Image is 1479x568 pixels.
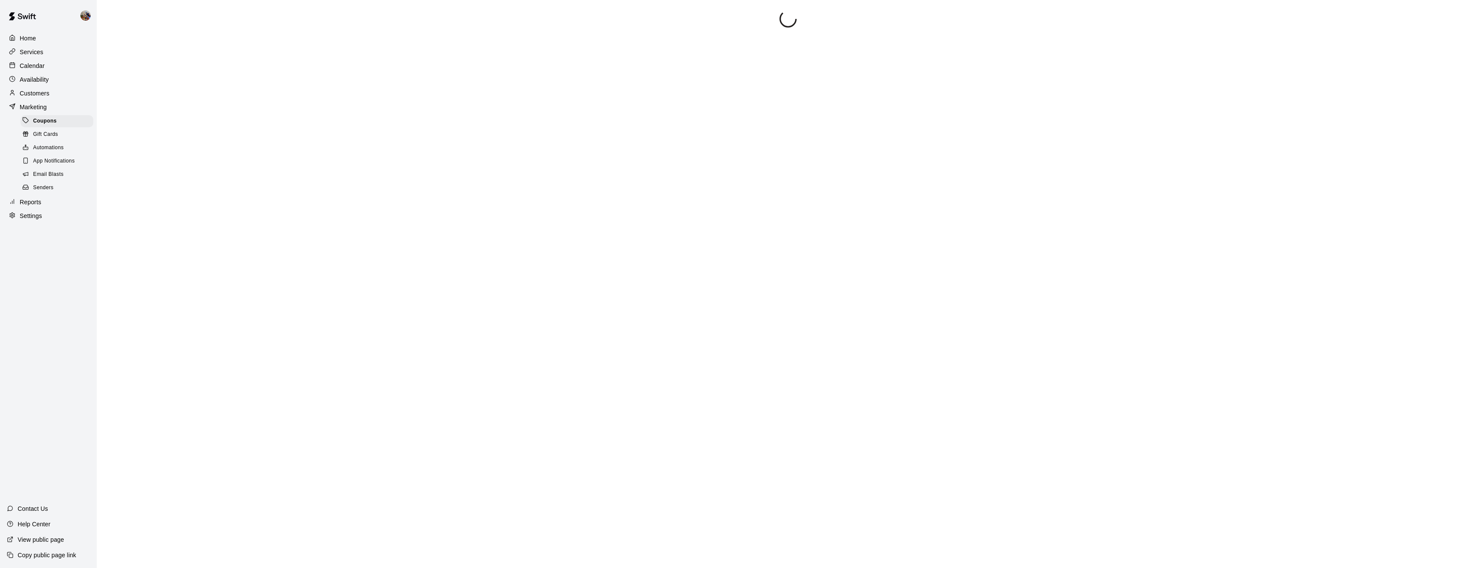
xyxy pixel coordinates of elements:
a: Marketing [7,101,90,114]
a: Settings [7,209,90,222]
a: App Notifications [21,155,97,168]
span: Gift Cards [33,130,58,139]
a: Gift Cards [21,128,97,141]
p: Settings [20,212,42,220]
span: Email Blasts [33,170,64,179]
div: Email Blasts [21,169,93,181]
a: Coupons [21,114,97,128]
div: Senders [21,182,93,194]
p: Copy public page link [18,551,76,559]
div: App Notifications [21,155,93,167]
a: Services [7,46,90,58]
p: Reports [20,198,41,206]
span: Automations [33,144,64,152]
p: Help Center [18,520,50,528]
p: Contact Us [18,504,48,513]
p: Services [20,48,43,56]
p: Availability [20,75,49,84]
div: Automations [21,142,93,154]
p: Home [20,34,36,43]
a: Availability [7,73,90,86]
p: Customers [20,89,49,98]
a: Reports [7,196,90,209]
p: View public page [18,535,64,544]
a: Home [7,32,90,45]
a: Customers [7,87,90,100]
a: Email Blasts [21,168,97,181]
a: Automations [21,141,97,155]
span: App Notifications [33,157,75,166]
p: Calendar [20,61,45,70]
div: Gift Cards [21,129,93,141]
span: Coupons [33,117,57,126]
span: Senders [33,184,54,192]
p: Marketing [20,103,47,111]
div: Coupons [21,115,93,127]
a: Calendar [7,59,90,72]
img: Blaine Johnson [80,10,91,21]
a: Senders [21,181,97,195]
div: Blaine Johnson [79,7,97,24]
